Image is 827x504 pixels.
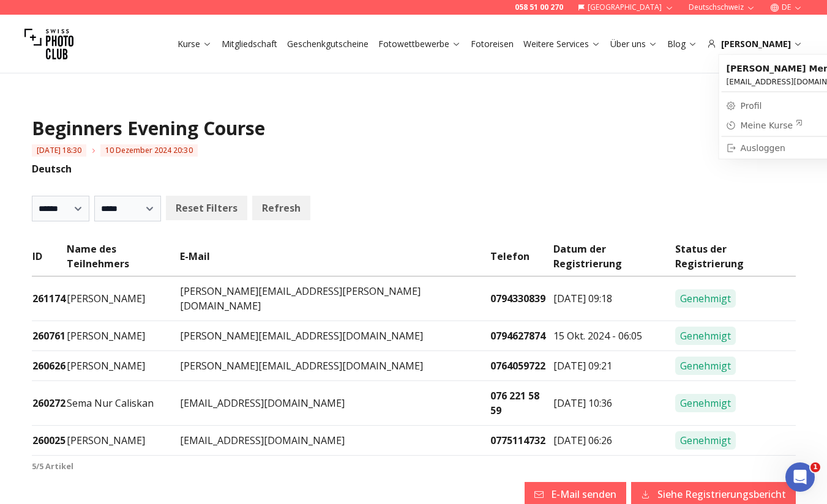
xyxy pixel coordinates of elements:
button: Fotowettbewerbe [373,35,466,53]
td: 260025 [32,426,66,456]
p: Deutsch [32,161,796,176]
td: Telefon [490,241,553,276]
td: 260761 [32,321,66,351]
a: 076 221 58 59 [490,389,539,417]
td: [EMAIL_ADDRESS][DOMAIN_NAME] [179,381,489,426]
div: [PERSON_NAME] [707,38,803,50]
td: Datum der Registrierung [553,241,675,276]
b: Reset Filters [176,201,238,215]
button: Geschenkgutscheine [282,35,373,53]
b: 5 / 5 Artikel [32,461,73,472]
iframe: Intercom live chat [785,462,815,492]
span: Genehmigt [675,327,736,345]
td: ID [32,241,66,276]
a: Über uns [610,38,657,50]
h1: Beginners Evening Course [32,117,796,139]
span: Genehmigt [675,394,736,412]
a: 0794627874 [490,329,545,343]
td: 261174 [32,276,66,321]
span: Genehmigt [675,431,736,450]
span: 1 [810,462,820,472]
button: Weitere Services [518,35,605,53]
a: Blog [667,38,697,50]
img: Swiss photo club [24,20,73,69]
button: Fotoreisen [466,35,518,53]
td: [PERSON_NAME][EMAIL_ADDRESS][DOMAIN_NAME] [179,351,489,381]
td: [DATE] 10:36 [553,381,675,426]
a: Weitere Services [523,38,601,50]
td: 15 Okt. 2024 - 06:05 [553,321,675,351]
span: [DATE] 18:30 [32,144,86,157]
td: [PERSON_NAME][EMAIL_ADDRESS][PERSON_NAME][DOMAIN_NAME] [179,276,489,321]
span: Genehmigt [675,357,736,375]
td: Sema Nur Caliskan [66,381,180,426]
td: Name des Teilnehmers [66,241,180,276]
a: 0764059722 [490,359,545,372]
td: [PERSON_NAME] [66,321,180,351]
td: [PERSON_NAME] [66,351,180,381]
span: 10 Dezember 2024 20:30 [100,144,198,157]
td: [PERSON_NAME] [66,276,180,321]
td: 260272 [32,381,66,426]
button: Über uns [605,35,662,53]
a: Geschenkgutscheine [287,38,369,50]
button: Kurse [173,35,217,53]
a: Mitgliedschaft [222,38,277,50]
td: E-Mail [179,241,489,276]
td: [PERSON_NAME] [66,426,180,456]
a: 058 51 00 270 [515,2,563,12]
td: [DATE] 06:26 [553,426,675,456]
button: Reset Filters [166,196,247,220]
b: Refresh [262,201,301,215]
button: Refresh [252,196,310,220]
td: [DATE] 09:18 [553,276,675,321]
td: [PERSON_NAME][EMAIL_ADDRESS][DOMAIN_NAME] [179,321,489,351]
button: Blog [662,35,702,53]
td: 260626 [32,351,66,381]
button: Mitgliedschaft [217,35,282,53]
a: 0775114732 [490,434,545,447]
span: Genehmigt [675,289,736,308]
td: Status der Registrierung [675,241,795,276]
a: Fotowettbewerbe [378,38,461,50]
td: [DATE] 09:21 [553,351,675,381]
a: Fotoreisen [471,38,514,50]
a: Kurse [178,38,212,50]
a: 0794330839 [490,292,545,305]
div: Meine Kurse [741,119,803,132]
td: [EMAIL_ADDRESS][DOMAIN_NAME] [179,426,489,456]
